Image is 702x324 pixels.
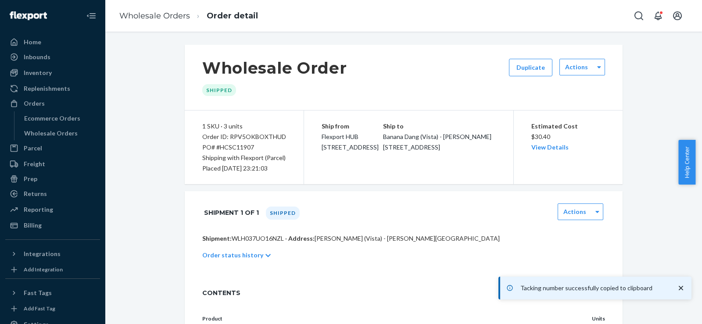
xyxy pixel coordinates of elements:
[5,172,100,186] a: Prep
[20,111,100,125] a: Ecommerce Orders
[5,247,100,261] button: Integrations
[202,163,286,174] div: Placed [DATE] 23:21:03
[5,66,100,80] a: Inventory
[322,121,383,132] p: Ship from
[20,126,100,140] a: Wholesale Orders
[5,157,100,171] a: Freight
[5,50,100,64] a: Inbounds
[24,160,45,168] div: Freight
[531,121,605,132] p: Estimated Cost
[207,11,258,21] a: Order detail
[520,284,668,292] p: Tacking number successfully copied to clipboard
[5,218,100,232] a: Billing
[322,133,379,151] span: Flexport HUB [STREET_ADDRESS]
[24,288,52,297] div: Fast Tags
[202,288,605,297] span: CONTENTS
[202,315,554,323] p: Product
[24,205,53,214] div: Reporting
[24,189,47,198] div: Returns
[24,38,41,46] div: Home
[266,207,300,220] div: Shipped
[5,35,100,49] a: Home
[5,82,100,96] a: Replenishments
[202,142,286,153] div: PO# #HCSC11907
[202,251,263,260] p: Order status history
[24,305,55,312] div: Add Fast Tag
[531,121,605,153] div: $30.40
[202,234,605,243] p: WLH037UO16NZL · [PERSON_NAME] (Vista) - [PERSON_NAME][GEOGRAPHIC_DATA]
[5,187,100,201] a: Returns
[24,99,45,108] div: Orders
[202,153,286,163] p: Shipping with Flexport (Parcel)
[5,141,100,155] a: Parcel
[24,53,50,61] div: Inbounds
[202,59,347,77] h1: Wholesale Order
[24,84,70,93] div: Replenishments
[5,303,100,314] a: Add Fast Tag
[509,59,552,76] button: Duplicate
[82,7,100,25] button: Close Navigation
[563,207,586,216] label: Actions
[677,284,685,292] svg: close toast
[24,266,63,273] div: Add Integration
[383,121,496,132] p: Ship to
[112,3,265,29] ol: breadcrumbs
[649,7,667,25] button: Open notifications
[5,286,100,300] button: Fast Tags
[24,174,37,183] div: Prep
[202,235,232,242] span: Shipment:
[202,132,286,142] div: Order ID: RPV5OKBOXTHUD
[24,114,80,123] div: Ecommerce Orders
[568,315,605,323] p: Units
[24,221,42,230] div: Billing
[24,68,52,77] div: Inventory
[383,133,491,151] span: Banana Dang (Vista) - [PERSON_NAME] [STREET_ADDRESS]
[5,264,100,275] a: Add Integration
[24,144,42,153] div: Parcel
[119,11,190,21] a: Wholesale Orders
[630,7,648,25] button: Open Search Box
[10,11,47,20] img: Flexport logo
[204,203,259,222] h1: Shipment 1 of 1
[202,84,236,96] div: Shipped
[24,249,61,258] div: Integrations
[565,63,588,71] label: Actions
[678,140,695,185] button: Help Center
[669,7,686,25] button: Open account menu
[5,203,100,217] a: Reporting
[531,143,569,151] a: View Details
[5,96,100,110] a: Orders
[202,121,286,132] div: 1 SKU · 3 units
[24,129,78,138] div: Wholesale Orders
[288,235,315,242] span: Address:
